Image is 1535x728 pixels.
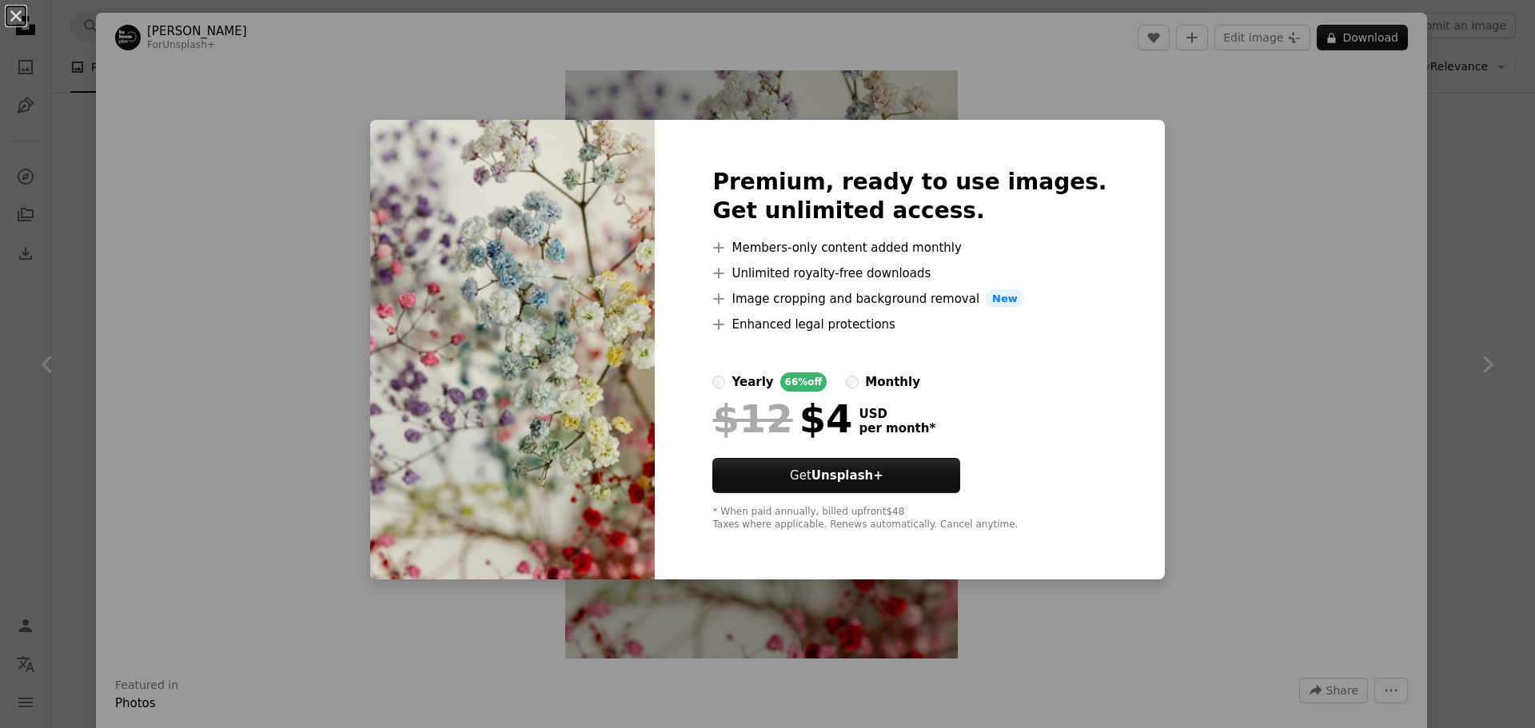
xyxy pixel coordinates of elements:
div: $4 [712,398,852,440]
span: per month * [859,421,935,436]
span: $12 [712,398,792,440]
div: monthly [865,372,920,392]
li: Unlimited royalty-free downloads [712,264,1106,283]
div: 66% off [780,372,827,392]
button: GetUnsplash+ [712,458,960,493]
input: yearly66%off [712,376,725,388]
h2: Premium, ready to use images. Get unlimited access. [712,168,1106,225]
li: Enhanced legal protections [712,315,1106,334]
div: yearly [732,372,773,392]
span: USD [859,407,935,421]
div: * When paid annually, billed upfront $48 Taxes where applicable. Renews automatically. Cancel any... [712,506,1106,531]
li: Members-only content added monthly [712,238,1106,257]
input: monthly [846,376,859,388]
li: Image cropping and background removal [712,289,1106,308]
img: premium_photo-1676478746990-4ef5c8ef234a [370,120,655,580]
strong: Unsplash+ [811,468,883,483]
span: New [986,289,1024,308]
